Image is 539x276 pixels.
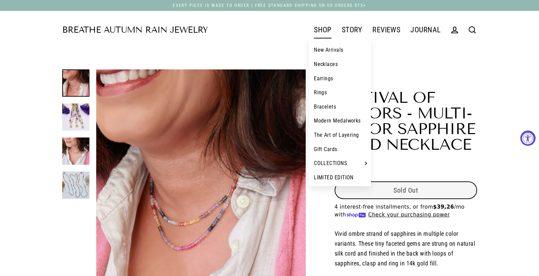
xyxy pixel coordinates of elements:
a: Rings [309,85,371,100]
a: The Art of Layering [309,128,371,142]
a: SHOP [309,21,337,38]
a: REVIEWS [367,21,405,38]
span: Sold Out [393,186,418,194]
a: Modern Medalworks [309,114,371,128]
a: Breathe Autumn Rain Jewelry [62,26,208,34]
img: Festival of Colors - Multi-Color Sapphire Gold Necklace alt image | Breathe Autumn Rain Artisan J... [62,172,89,199]
a: Bracelets [309,100,371,114]
a: Gift Cards [309,142,371,157]
button: Accessibility Widget, click to open [520,130,536,146]
img: Festival of Colors - Multi-Color Sapphire Gold Necklace life style layering image | Breathe Autum... [62,137,89,165]
div: Primary [208,21,446,39]
a: COLLECTIONS [309,156,371,171]
a: Necklaces [309,57,371,71]
a: JOURNAL [405,21,445,38]
a: New Arrivals [309,43,371,57]
button: Sold Out [335,181,477,199]
h1: Festival of Colors - Multi-Color Sapphire Gold Necklace [335,90,477,152]
a: STORY [337,21,367,38]
a: Earrings [309,71,371,86]
a: LIMITED EDITION [309,171,371,185]
span: Vivid ombre strand of sapphires in multiple color variants. These tiny faceted gems are strung on... [335,230,475,266]
img: Festival of Colors - Multi-Color Sapphire Gold Necklace detail image | Breathe Autumn Rain Artisa... [62,103,89,131]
